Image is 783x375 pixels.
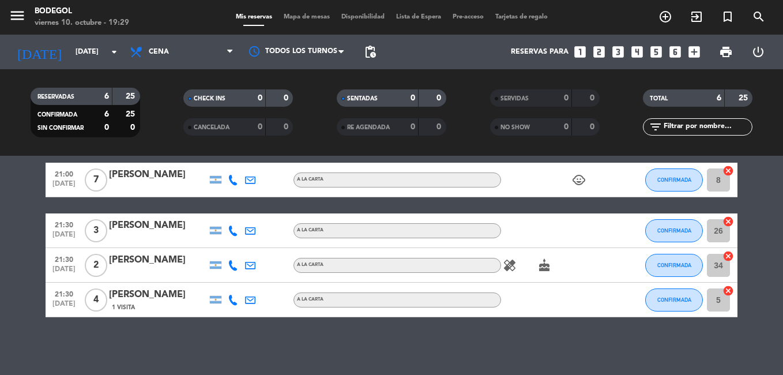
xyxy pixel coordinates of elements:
i: looks_3 [611,44,626,59]
strong: 0 [564,123,569,131]
span: 21:00 [50,167,78,180]
span: print [719,45,733,59]
span: 1 Visita [112,303,135,312]
span: Reservas para [511,48,569,56]
span: CHECK INS [194,96,225,102]
span: A LA CARTA [297,177,323,182]
i: looks_two [592,44,607,59]
i: cancel [722,165,734,177]
span: 21:30 [50,287,78,300]
span: CONFIRMADA [37,112,77,118]
i: looks_6 [668,44,683,59]
span: 7 [85,168,107,192]
span: CONFIRMADA [657,262,691,268]
button: CONFIRMADA [645,288,703,312]
i: looks_4 [630,44,645,59]
div: [PERSON_NAME] [109,167,207,182]
span: NO SHOW [500,125,530,130]
strong: 0 [411,94,415,102]
span: SIN CONFIRMAR [37,125,84,131]
strong: 6 [104,110,109,118]
strong: 6 [717,94,721,102]
span: TOTAL [650,96,668,102]
i: [DATE] [9,39,70,65]
i: looks_one [573,44,588,59]
i: arrow_drop_down [107,45,121,59]
span: RESERVADAS [37,94,74,100]
i: child_care [572,173,586,187]
span: pending_actions [363,45,377,59]
input: Filtrar por nombre... [662,121,752,133]
span: CONFIRMADA [657,297,691,303]
span: Tarjetas de regalo [490,14,554,20]
span: Pre-acceso [447,14,490,20]
i: cancel [722,285,734,297]
span: SERVIDAS [500,96,529,102]
i: add_circle_outline [658,10,672,24]
span: [DATE] [50,300,78,313]
i: turned_in_not [721,10,735,24]
button: CONFIRMADA [645,219,703,242]
span: CANCELADA [194,125,229,130]
span: Mis reservas [230,14,278,20]
strong: 0 [130,123,137,132]
i: power_settings_new [751,45,765,59]
strong: 6 [104,92,109,100]
div: [PERSON_NAME] [109,218,207,233]
i: add_box [687,44,702,59]
span: Lista de Espera [390,14,447,20]
span: 21:30 [50,217,78,231]
span: RE AGENDADA [347,125,390,130]
span: 2 [85,254,107,277]
strong: 25 [739,94,750,102]
div: [PERSON_NAME] [109,253,207,268]
span: [DATE] [50,231,78,244]
span: [DATE] [50,265,78,279]
strong: 0 [284,123,291,131]
strong: 0 [590,123,597,131]
button: CONFIRMADA [645,168,703,192]
span: CONFIRMADA [657,227,691,234]
strong: 0 [411,123,415,131]
strong: 0 [258,94,262,102]
span: [DATE] [50,180,78,193]
i: cancel [722,216,734,227]
strong: 0 [258,123,262,131]
strong: 0 [104,123,109,132]
i: search [752,10,766,24]
i: exit_to_app [690,10,703,24]
div: viernes 10. octubre - 19:29 [35,17,129,29]
button: CONFIRMADA [645,254,703,277]
i: healing [503,258,517,272]
div: [PERSON_NAME] [109,287,207,302]
i: looks_5 [649,44,664,59]
span: Cena [149,48,169,56]
strong: 0 [436,94,443,102]
span: Disponibilidad [336,14,390,20]
span: A LA CARTA [297,262,323,267]
span: CONFIRMADA [657,177,691,183]
span: SENTADAS [347,96,378,102]
span: A LA CARTA [297,297,323,302]
span: Mapa de mesas [278,14,336,20]
div: LOG OUT [742,35,774,69]
strong: 0 [590,94,597,102]
strong: 0 [564,94,569,102]
strong: 25 [126,92,137,100]
span: 21:30 [50,252,78,265]
i: menu [9,7,26,24]
strong: 25 [126,110,137,118]
i: cake [537,258,551,272]
span: 4 [85,288,107,312]
i: cancel [722,250,734,262]
strong: 0 [284,94,291,102]
i: filter_list [649,120,662,134]
span: 3 [85,219,107,242]
span: A LA CARTA [297,228,323,232]
strong: 0 [436,123,443,131]
button: menu [9,7,26,28]
div: Bodegol [35,6,129,17]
